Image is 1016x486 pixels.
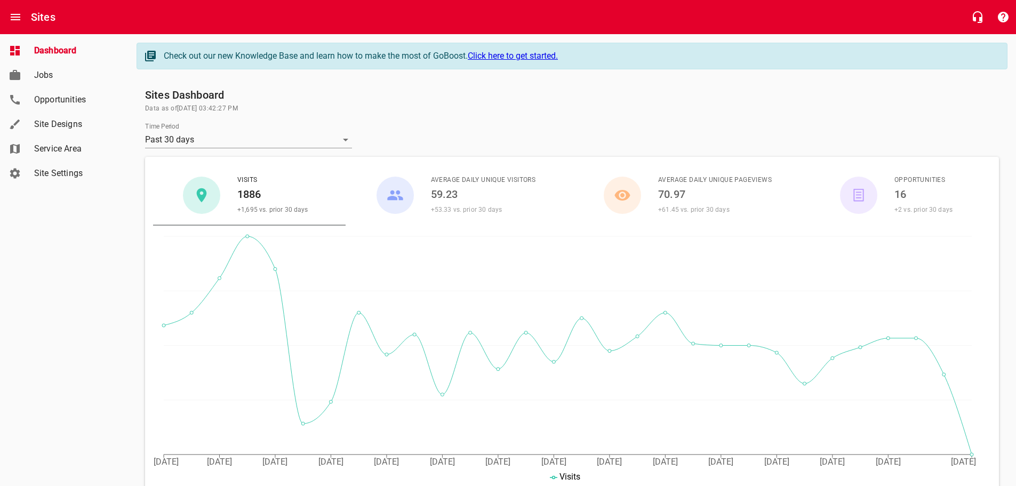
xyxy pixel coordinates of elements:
a: Click here to get started. [468,51,558,61]
span: Visits [559,472,580,482]
span: Average Daily Unique Visitors [431,175,536,186]
h6: Sites [31,9,55,26]
span: +1,695 vs. prior 30 days [237,206,308,213]
h6: 16 [894,186,953,203]
span: Average Daily Unique Pageviews [658,175,772,186]
span: Jobs [34,69,115,82]
span: Opportunities [894,175,953,186]
span: Service Area [34,142,115,155]
h6: 59.23 [431,186,536,203]
tspan: [DATE] [154,457,179,467]
tspan: [DATE] [430,457,455,467]
span: Site Designs [34,118,115,131]
span: Visits [237,175,308,186]
div: Past 30 days [145,131,352,148]
tspan: [DATE] [541,457,566,467]
span: Site Settings [34,167,115,180]
h6: 1886 [237,186,308,203]
tspan: [DATE] [374,457,399,467]
span: Data as of [DATE] 03:42:27 PM [145,103,999,114]
button: Support Portal [990,4,1016,30]
tspan: [DATE] [708,457,733,467]
tspan: [DATE] [485,457,510,467]
div: Check out our new Knowledge Base and learn how to make the most of GoBoost. [164,50,996,62]
span: +61.45 vs. prior 30 days [658,206,730,213]
span: +53.33 vs. prior 30 days [431,206,502,213]
h6: Sites Dashboard [145,86,999,103]
span: +2 vs. prior 30 days [894,206,953,213]
tspan: [DATE] [876,457,901,467]
tspan: [DATE] [653,457,678,467]
tspan: [DATE] [207,457,232,467]
span: Opportunities [34,93,115,106]
tspan: [DATE] [262,457,287,467]
label: Time Period [145,123,179,130]
button: Live Chat [965,4,990,30]
button: Open drawer [3,4,28,30]
tspan: [DATE] [820,457,845,467]
span: Dashboard [34,44,115,57]
h6: 70.97 [658,186,772,203]
tspan: [DATE] [764,457,789,467]
tspan: [DATE] [597,457,622,467]
tspan: [DATE] [318,457,343,467]
tspan: [DATE] [951,457,976,467]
